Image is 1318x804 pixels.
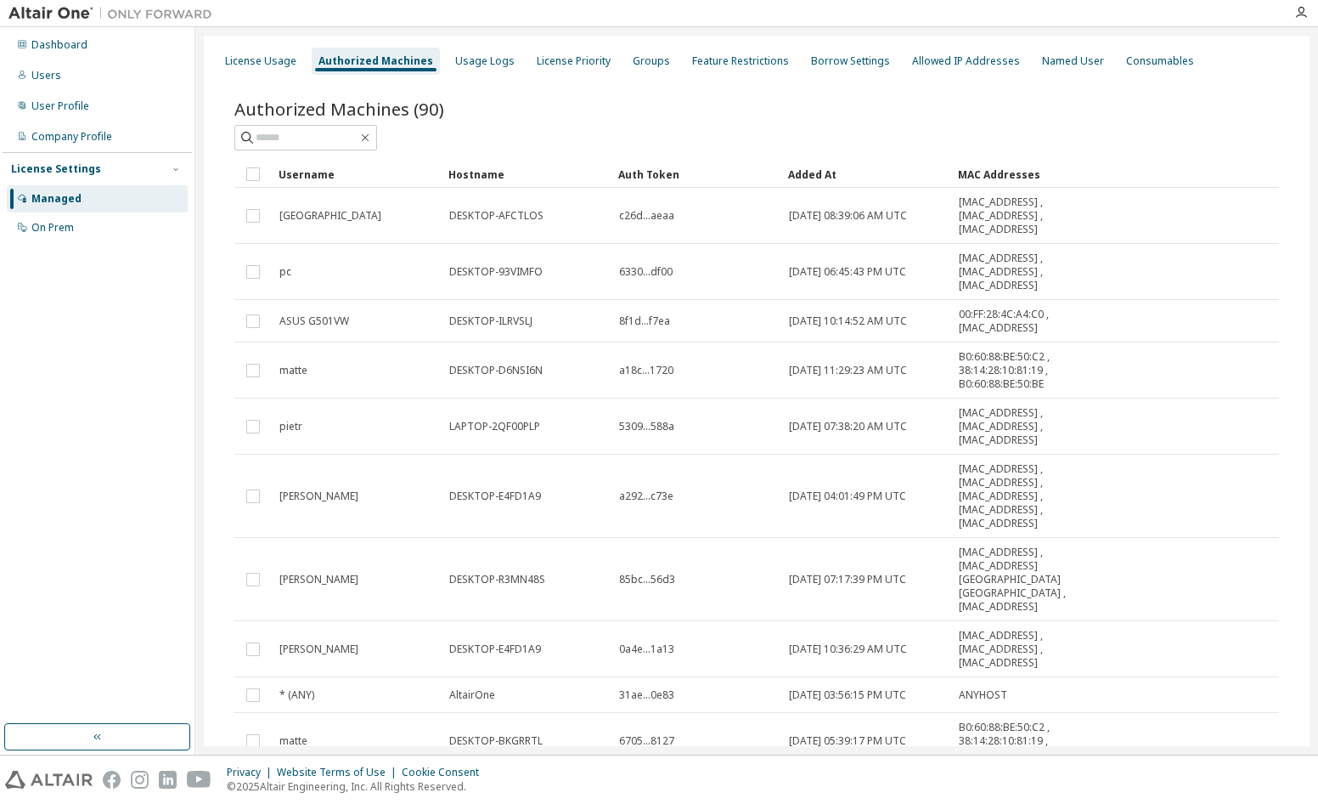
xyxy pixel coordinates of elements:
span: DESKTOP-E4FD1A9 [449,643,541,656]
span: DESKTOP-E4FD1A9 [449,490,541,503]
div: Managed [31,192,82,206]
div: Usage Logs [455,54,515,68]
div: Hostname [448,161,605,188]
span: B0:60:88:BE:50:C2 , 38:14:28:10:81:19 , B0:60:88:BE:50:BE [959,721,1091,762]
div: License Usage [225,54,296,68]
span: [GEOGRAPHIC_DATA] [279,209,381,223]
span: [DATE] 07:17:39 PM UTC [789,573,906,586]
span: [MAC_ADDRESS] , [MAC_ADDRESS] , [MAC_ADDRESS] [959,406,1091,447]
div: Dashboard [31,38,87,52]
div: Borrow Settings [811,54,890,68]
span: [DATE] 10:36:29 AM UTC [789,643,907,656]
span: [MAC_ADDRESS] , [MAC_ADDRESS][GEOGRAPHIC_DATA][GEOGRAPHIC_DATA] , [MAC_ADDRESS] [959,546,1091,614]
span: [DATE] 10:14:52 AM UTC [789,314,907,328]
span: 00:FF:28:4C:A4:C0 , [MAC_ADDRESS] [959,308,1091,335]
div: On Prem [31,221,74,235]
span: DESKTOP-AFCTLOS [449,209,544,223]
span: 8f1d...f7ea [619,314,670,328]
span: DESKTOP-BKGRRTL [449,734,543,748]
span: a292...c73e [619,490,673,503]
div: Added At [788,161,944,188]
img: altair_logo.svg [5,771,93,789]
div: MAC Addresses [958,161,1092,188]
div: User Profile [31,99,89,113]
span: c26d...aeaa [619,209,674,223]
p: © 2025 Altair Engineering, Inc. All Rights Reserved. [227,779,489,794]
div: Privacy [227,766,277,779]
span: [DATE] 03:56:15 PM UTC [789,688,906,702]
div: Website Terms of Use [277,766,402,779]
div: Username [279,161,435,188]
span: [PERSON_NAME] [279,643,358,656]
span: matte [279,734,307,748]
span: pietr [279,420,302,433]
span: [DATE] 05:39:17 PM UTC [789,734,906,748]
span: AltairOne [449,688,495,702]
span: ANYHOST [959,688,1007,702]
span: [MAC_ADDRESS] , [MAC_ADDRESS] , [MAC_ADDRESS] [959,195,1091,236]
span: [MAC_ADDRESS] , [MAC_ADDRESS] , [MAC_ADDRESS] , [MAC_ADDRESS] , [MAC_ADDRESS] [959,462,1091,530]
span: LAPTOP-2QF00PLP [449,420,540,433]
span: [PERSON_NAME] [279,490,358,503]
div: License Priority [537,54,611,68]
div: Company Profile [31,130,112,144]
span: DESKTOP-D6NSI6N [449,364,543,377]
img: Altair One [8,5,221,22]
span: [DATE] 08:39:06 AM UTC [789,209,907,223]
span: a18c...1720 [619,364,673,377]
span: [DATE] 11:29:23 AM UTC [789,364,907,377]
span: ASUS G501VW [279,314,349,328]
div: Authorized Machines [318,54,433,68]
div: Cookie Consent [402,766,489,779]
img: linkedin.svg [159,771,177,789]
span: DESKTOP-93VIMFO [449,265,543,279]
span: B0:60:88:BE:50:C2 , 38:14:28:10:81:19 , B0:60:88:BE:50:BE [959,350,1091,391]
div: Auth Token [618,161,774,188]
span: 31ae...0e83 [619,688,674,702]
span: 85bc...56d3 [619,573,675,586]
span: 6705...8127 [619,734,674,748]
img: instagram.svg [131,771,149,789]
div: License Settings [11,162,101,176]
img: youtube.svg [187,771,211,789]
span: pc [279,265,291,279]
span: [MAC_ADDRESS] , [MAC_ADDRESS] , [MAC_ADDRESS] [959,252,1091,292]
span: 5309...588a [619,420,674,433]
div: Users [31,69,61,82]
span: * (ANY) [279,688,314,702]
span: DESKTOP-ILRVSLJ [449,314,532,328]
span: 6330...df00 [619,265,673,279]
img: facebook.svg [103,771,121,789]
span: DESKTOP-R3MN48S [449,573,545,586]
span: [PERSON_NAME] [279,573,358,586]
div: Groups [633,54,670,68]
div: Named User [1042,54,1104,68]
span: Authorized Machines (90) [234,97,444,121]
span: matte [279,364,307,377]
div: Consumables [1126,54,1194,68]
span: 0a4e...1a13 [619,643,674,656]
span: [DATE] 07:38:20 AM UTC [789,420,907,433]
span: [DATE] 04:01:49 PM UTC [789,490,906,503]
span: [DATE] 06:45:43 PM UTC [789,265,906,279]
div: Allowed IP Addresses [912,54,1020,68]
span: [MAC_ADDRESS] , [MAC_ADDRESS] , [MAC_ADDRESS] [959,629,1091,670]
div: Feature Restrictions [692,54,789,68]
